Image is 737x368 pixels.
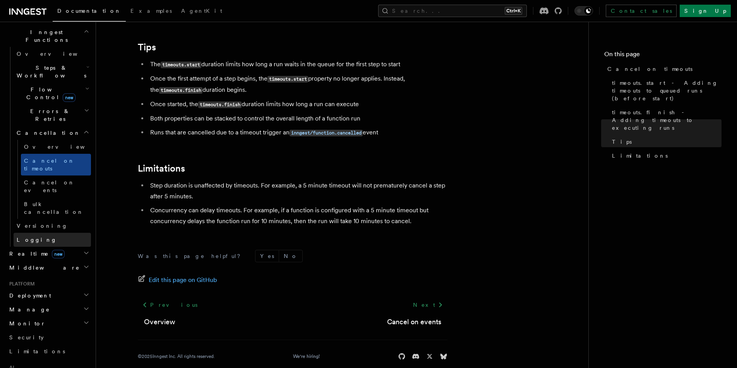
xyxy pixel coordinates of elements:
a: Cancel on timeouts [604,62,722,76]
button: Realtimenew [6,247,91,261]
span: Security [9,334,44,340]
h4: On this page [604,50,722,62]
button: Middleware [6,261,91,275]
span: new [52,250,65,258]
a: Edit this page on GitHub [138,275,217,285]
span: timeouts.finish - Adding timeouts to executing runs [612,108,722,132]
a: inngest/function.cancelled [290,129,363,136]
a: Tips [138,42,156,53]
a: Limitations [609,149,722,163]
a: Security [6,330,91,344]
button: Toggle dark mode [574,6,593,15]
code: timeouts.start [161,62,201,68]
a: Contact sales [606,5,677,17]
a: Bulk cancellation [21,197,91,219]
span: new [63,93,75,102]
span: Errors & Retries [14,107,84,123]
a: Tips [609,135,722,149]
a: Cancel on events [387,316,441,327]
a: Cancel on events [21,175,91,197]
li: Step duration is unaffected by timeouts. For example, a 5 minute timeout will not prematurely can... [148,180,447,202]
button: Monitor [6,316,91,330]
code: inngest/function.cancelled [290,130,363,136]
a: Overview [144,316,175,327]
code: timeouts.finish [159,87,202,94]
a: Next [408,298,447,312]
code: timeouts.finish [198,101,242,108]
span: Cancel on events [24,179,75,193]
button: Flow Controlnew [14,83,91,104]
span: Manage [6,306,50,313]
button: Deployment [6,289,91,303]
div: © 2025 Inngest Inc. All rights reserved. [138,353,215,359]
span: AgentKit [181,8,222,14]
span: Logging [17,237,57,243]
div: Cancellation [14,140,91,219]
button: Errors & Retries [14,104,91,126]
span: Versioning [17,223,68,229]
li: Runs that are cancelled due to a timeout trigger an event [148,127,447,138]
span: Overview [24,144,104,150]
a: Examples [126,2,177,21]
span: Monitor [6,320,46,327]
span: Examples [130,8,172,14]
a: Logging [14,233,91,247]
span: timeouts.start - Adding timeouts to queued runs (before start) [612,79,722,102]
a: Limitations [6,344,91,358]
span: Deployment [6,292,51,299]
p: Was this page helpful? [138,252,246,260]
button: Steps & Workflows [14,61,91,83]
kbd: Ctrl+K [505,7,522,15]
a: Sign Up [680,5,731,17]
a: Versioning [14,219,91,233]
li: The duration limits how long a run waits in the queue for the first step to start [148,59,447,70]
div: Inngest Functions [6,47,91,247]
span: Tips [612,138,632,146]
span: Steps & Workflows [14,64,86,79]
a: timeouts.finish - Adding timeouts to executing runs [609,105,722,135]
li: Both properties can be stacked to control the overall length of a function run [148,113,447,124]
span: Platform [6,281,35,287]
span: Flow Control [14,86,85,101]
li: Once the first attempt of a step begins, the property no longer applies. Instead, the duration be... [148,73,447,96]
a: timeouts.start - Adding timeouts to queued runs (before start) [609,76,722,105]
span: Limitations [612,152,668,160]
span: Documentation [57,8,121,14]
a: Overview [21,140,91,154]
span: Cancel on timeouts [24,158,75,172]
a: Limitations [138,163,185,174]
button: Cancellation [14,126,91,140]
span: Limitations [9,348,65,354]
span: Inngest Functions [6,28,84,44]
span: Edit this page on GitHub [149,275,217,285]
span: Cancel on timeouts [607,65,692,73]
button: No [279,250,302,262]
span: Overview [17,51,96,57]
li: Concurrency can delay timeouts. For example, if a function is configured with a 5 minute timeout ... [148,205,447,227]
button: Inngest Functions [6,25,91,47]
button: Search...Ctrl+K [378,5,527,17]
a: We're hiring! [293,353,320,359]
span: Bulk cancellation [24,201,84,215]
a: Overview [14,47,91,61]
button: Manage [6,303,91,316]
a: Documentation [53,2,126,22]
a: Cancel on timeouts [21,154,91,175]
a: AgentKit [177,2,227,21]
span: Middleware [6,264,80,272]
span: Cancellation [14,129,81,137]
button: Yes [255,250,279,262]
code: timeouts.start [267,76,308,83]
span: Realtime [6,250,65,258]
li: Once started, the duration limits how long a run can execute [148,99,447,110]
a: Previous [138,298,202,312]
